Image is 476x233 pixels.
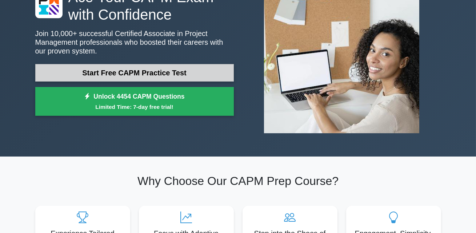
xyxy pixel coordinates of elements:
[35,174,441,188] h2: Why Choose Our CAPM Prep Course?
[44,103,225,111] small: Limited Time: 7-day free trial!
[35,64,234,82] a: Start Free CAPM Practice Test
[35,87,234,116] a: Unlock 4454 CAPM QuestionsLimited Time: 7-day free trial!
[35,29,234,55] p: Join 10,000+ successful Certified Associate in Project Management professionals who boosted their...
